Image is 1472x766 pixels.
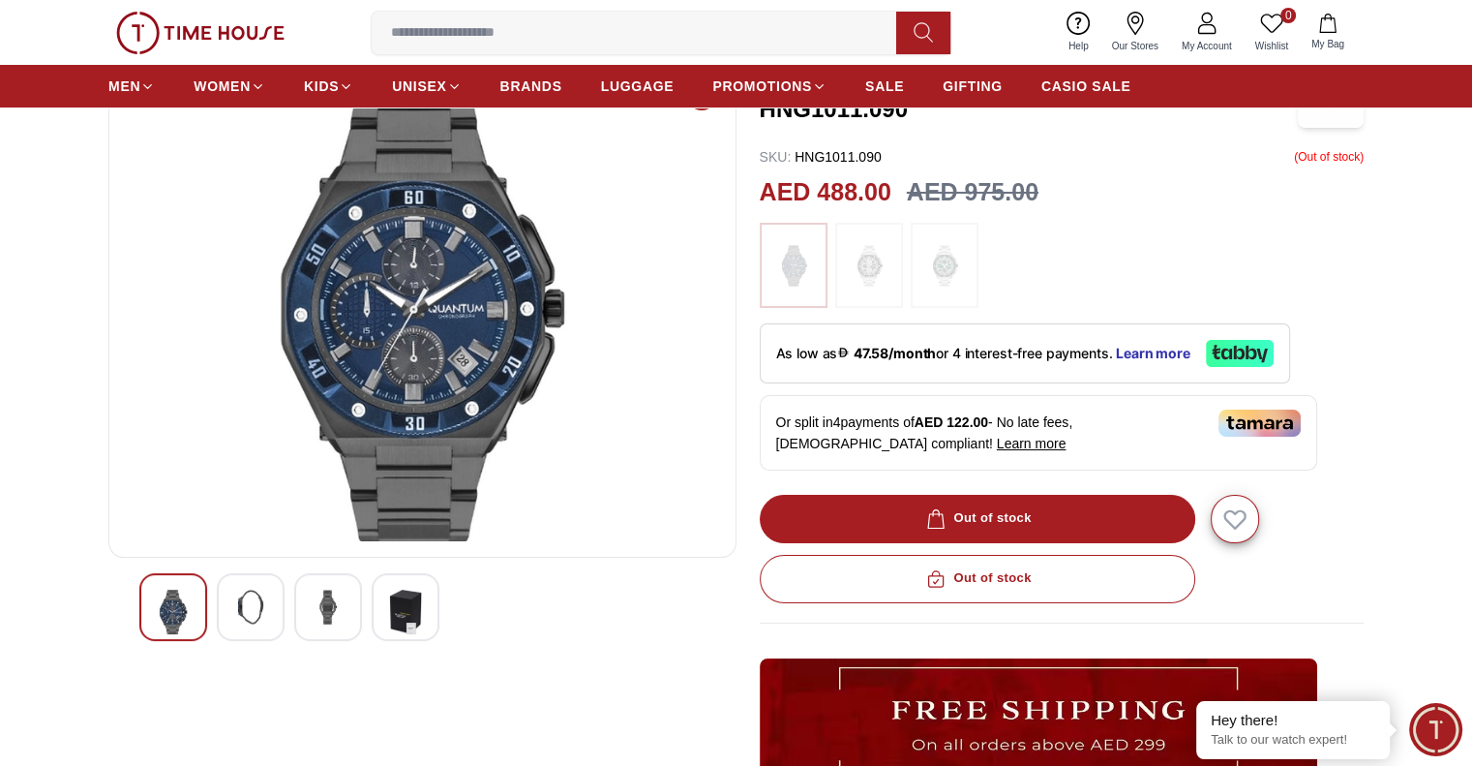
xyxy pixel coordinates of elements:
[194,69,265,104] a: WOMEN
[760,147,882,167] p: HNG1011.090
[760,395,1317,471] div: Or split in 4 payments of - No late fees, [DEMOGRAPHIC_DATA] compliant!
[601,69,675,104] a: LUGGAGE
[1211,732,1375,749] p: Talk to our watch expert!
[392,69,461,104] a: UNISEX
[601,77,675,96] span: LUGGAGE
[760,174,891,211] h2: AED 488.00
[1280,8,1296,23] span: 0
[1041,69,1131,104] a: CASIO SALE
[943,69,1003,104] a: GIFTING
[865,77,904,96] span: SALE
[392,77,446,96] span: UNISEX
[304,69,353,104] a: KIDS
[233,590,268,625] img: Quantum Men's Blue Dial Chronograph Watch - HNG1011.090
[194,77,251,96] span: WOMEN
[156,590,191,634] img: Quantum Men's Blue Dial Chronograph Watch - HNG1011.090
[769,232,818,298] img: ...
[845,232,893,298] img: ...
[1304,37,1352,51] span: My Bag
[311,590,345,625] img: Quantum Men's Blue Dial Chronograph Watch - HNG1011.090
[500,77,562,96] span: BRANDS
[1218,410,1301,437] img: Tamara
[1057,8,1100,57] a: Help
[108,69,155,104] a: MEN
[108,77,140,96] span: MEN
[997,436,1066,451] span: Learn more
[1174,39,1240,53] span: My Account
[760,149,792,165] span: SKU :
[1211,711,1375,730] div: Hey there!
[1100,8,1170,57] a: Our Stores
[1104,39,1166,53] span: Our Stores
[125,77,720,541] img: Quantum Men's Blue Dial Chronograph Watch - HNG1011.090
[915,414,988,430] span: AED 122.00
[1409,703,1462,756] div: Chat Widget
[1247,39,1296,53] span: Wishlist
[907,174,1038,211] h3: AED 975.00
[865,69,904,104] a: SALE
[1061,39,1096,53] span: Help
[1294,147,1364,167] p: ( Out of stock )
[1041,77,1131,96] span: CASIO SALE
[943,77,1003,96] span: GIFTING
[388,590,423,634] img: Quantum Men's Blue Dial Chronograph Watch - HNG1011.090
[304,77,339,96] span: KIDS
[116,12,285,54] img: ...
[500,69,562,104] a: BRANDS
[712,77,812,96] span: PROMOTIONS
[1300,10,1356,55] button: My Bag
[712,69,826,104] a: PROMOTIONS
[920,232,969,298] img: ...
[1244,8,1300,57] a: 0Wishlist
